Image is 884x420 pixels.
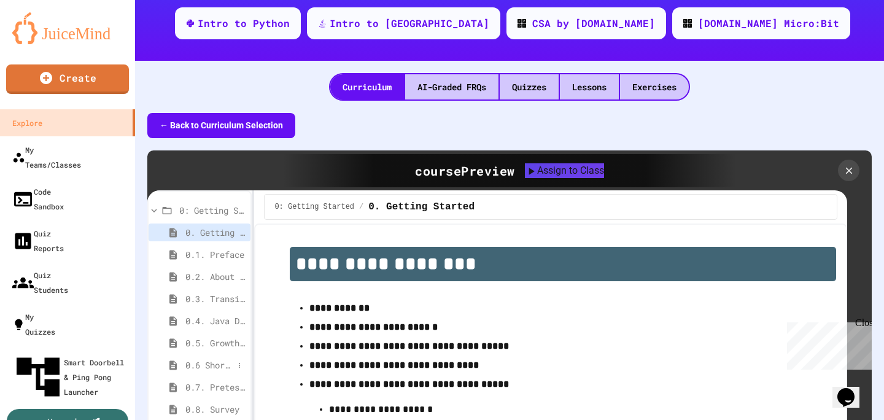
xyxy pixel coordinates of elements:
[6,64,129,94] a: Create
[12,226,64,255] div: Quiz Reports
[185,336,246,349] span: 0.5. Growth Mindset and Pair Programming
[532,16,655,31] div: CSA by [DOMAIN_NAME]
[782,317,872,370] iframe: chat widget
[12,184,64,214] div: Code Sandbox
[405,74,498,99] div: AI-Graded FRQs
[368,200,475,214] span: 0. Getting Started
[832,371,872,408] iframe: chat widget
[12,309,55,339] div: My Quizzes
[147,113,295,138] button: ← Back to Curriculum Selection
[560,74,619,99] div: Lessons
[185,248,246,261] span: 0.1. Preface
[12,268,68,297] div: Quiz Students
[185,270,246,283] span: 0.2. About the AP CSA Exam
[185,403,246,416] span: 0.8. Survey
[12,115,42,130] div: Explore
[185,359,233,371] span: 0.6 Short PD Pretest
[185,314,246,327] span: 0.4. Java Development Environments
[185,292,246,305] span: 0.3. Transitioning from AP CSP to AP CSA
[233,359,246,371] button: More options
[359,202,363,212] span: /
[198,16,290,31] div: Intro to Python
[12,351,130,403] div: Smart Doorbell & Ping Pong Launcher
[185,226,246,239] span: 0. Getting Started
[330,16,489,31] div: Intro to [GEOGRAPHIC_DATA]
[12,12,123,44] img: logo-orange.svg
[274,202,354,212] span: 0: Getting Started
[415,161,515,180] div: course Preview
[525,163,604,178] button: Assign to Class
[179,204,246,217] span: 0: Getting Started
[698,16,839,31] div: [DOMAIN_NAME] Micro:Bit
[500,74,559,99] div: Quizzes
[185,381,246,394] span: 0.7. Pretest for the AP CSA Exam
[12,142,81,172] div: My Teams/Classes
[5,5,85,78] div: Chat with us now!Close
[518,19,526,28] img: CODE_logo_RGB.png
[330,74,404,99] div: Curriculum
[683,19,692,28] img: CODE_logo_RGB.png
[620,74,689,99] div: Exercises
